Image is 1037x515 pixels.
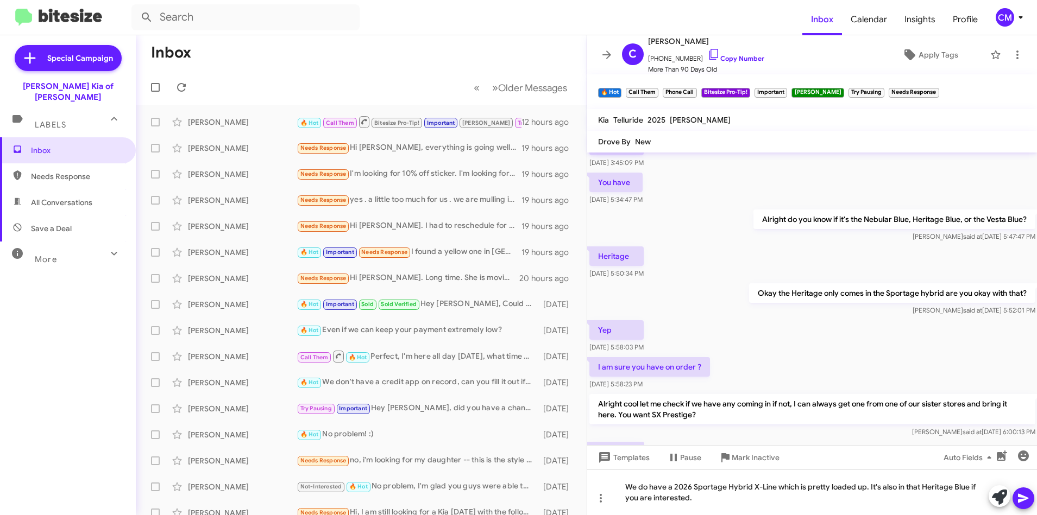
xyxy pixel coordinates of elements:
[663,88,696,98] small: Phone Call
[297,142,521,154] div: Hi [PERSON_NAME], everything is going well, [PERSON_NAME] has been great
[587,448,658,467] button: Templates
[297,324,538,336] div: Even if we can keep your payment extremely low?
[297,428,538,441] div: No problem! :)
[521,195,578,206] div: 19 hours ago
[297,194,521,206] div: yes . a little too much for us . we are mulling it over . can you do better ?
[300,196,347,204] span: Needs Response
[427,119,455,126] span: Important
[300,354,329,361] span: Call Them
[468,77,574,99] nav: Page navigation example
[188,117,297,128] div: [PERSON_NAME]
[589,442,644,461] p: Yes
[701,88,750,98] small: Bitesize Pro-Tip!
[589,380,643,388] span: [DATE] 5:58:23 PM
[297,272,519,284] div: Hi [PERSON_NAME]. Long time. She is moving home.
[35,120,66,130] span: Labels
[297,246,521,258] div: I found a yellow one in [GEOGRAPHIC_DATA] with 17,000 miles on it for 15 five and I bought it
[188,455,297,466] div: [PERSON_NAME]
[474,81,480,94] span: «
[326,249,354,256] span: Important
[31,171,123,182] span: Needs Response
[300,431,319,438] span: 🔥 Hot
[986,8,1025,27] button: CM
[521,247,578,258] div: 19 hours ago
[188,377,297,388] div: [PERSON_NAME]
[538,429,577,440] div: [DATE]
[188,351,297,362] div: [PERSON_NAME]
[935,448,1004,467] button: Auto Fields
[31,145,123,156] span: Inbox
[188,273,297,284] div: [PERSON_NAME]
[326,301,354,308] span: Important
[755,88,787,98] small: Important
[462,119,511,126] span: [PERSON_NAME]
[589,343,644,351] span: [DATE] 5:58:03 PM
[658,448,710,467] button: Pause
[300,119,319,126] span: 🔥 Hot
[648,115,665,125] span: 2025
[521,221,578,232] div: 19 hours ago
[589,394,1035,424] p: Alright cool let me check if we have any coming in if not, I can always get one from one of our s...
[188,221,297,232] div: [PERSON_NAME]
[889,88,939,98] small: Needs Response
[849,88,884,98] small: Try Pausing
[635,137,651,147] span: New
[896,4,944,35] a: Insights
[842,4,896,35] a: Calendar
[598,115,609,125] span: Kia
[188,481,297,492] div: [PERSON_NAME]
[498,82,567,94] span: Older Messages
[374,119,419,126] span: Bitesize Pro-Tip!
[912,306,1035,314] span: [PERSON_NAME] [DATE] 5:52:01 PM
[339,405,367,412] span: Important
[297,454,538,467] div: no, i'm looking for my daughter -- this is the style she wants. I'll keep looking, thank you
[300,275,347,282] span: Needs Response
[589,158,644,167] span: [DATE] 3:45:09 PM
[589,269,644,277] span: [DATE] 5:50:34 PM
[521,143,578,154] div: 19 hours ago
[297,115,521,129] div: You have any sx prestige in stock hybrid
[297,220,521,232] div: Hi [PERSON_NAME]. I had to reschedule for [DATE] [DATE]. I appreciate your reaching out to me. Th...
[680,448,701,467] span: Pause
[538,351,577,362] div: [DATE]
[188,299,297,310] div: [PERSON_NAME]
[749,283,1035,303] p: Okay the Heritage only comes in the Sportage hybrid are you okay with that?
[492,81,498,94] span: »
[188,195,297,206] div: [PERSON_NAME]
[188,429,297,440] div: [PERSON_NAME]
[486,77,574,99] button: Next
[349,483,368,490] span: 🔥 Hot
[802,4,842,35] a: Inbox
[188,403,297,414] div: [PERSON_NAME]
[15,45,122,71] a: Special Campaign
[361,301,374,308] span: Sold
[732,448,780,467] span: Mark Inactive
[349,354,367,361] span: 🔥 Hot
[598,88,621,98] small: 🔥 Hot
[598,137,631,147] span: Drove By
[912,428,1035,436] span: [PERSON_NAME] [DATE] 6:00:13 PM
[188,169,297,180] div: [PERSON_NAME]
[538,325,577,336] div: [DATE]
[648,48,764,64] span: [PHONE_NUMBER]
[300,457,347,464] span: Needs Response
[300,327,319,334] span: 🔥 Hot
[521,117,578,128] div: 12 hours ago
[753,209,1035,229] p: Alright do you know if it's the Nebular Blue, Heritage Blue, or the Vesta Blue?
[297,349,538,363] div: Perfect, I'm here all day [DATE], what time works for you? I'll make sure the appraisal manager i...
[297,480,538,493] div: No problem, I'm glad you guys were able to connect, I'll put notes in my system about that. :) Ha...
[963,232,982,240] span: said at
[521,169,578,180] div: 19 hours ago
[300,144,347,151] span: Needs Response
[361,249,407,256] span: Needs Response
[589,173,643,192] p: You have
[35,255,57,264] span: More
[589,320,644,340] p: Yep
[996,8,1014,27] div: CM
[518,119,549,126] span: Try Pausing
[648,35,764,48] span: [PERSON_NAME]
[538,455,577,466] div: [DATE]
